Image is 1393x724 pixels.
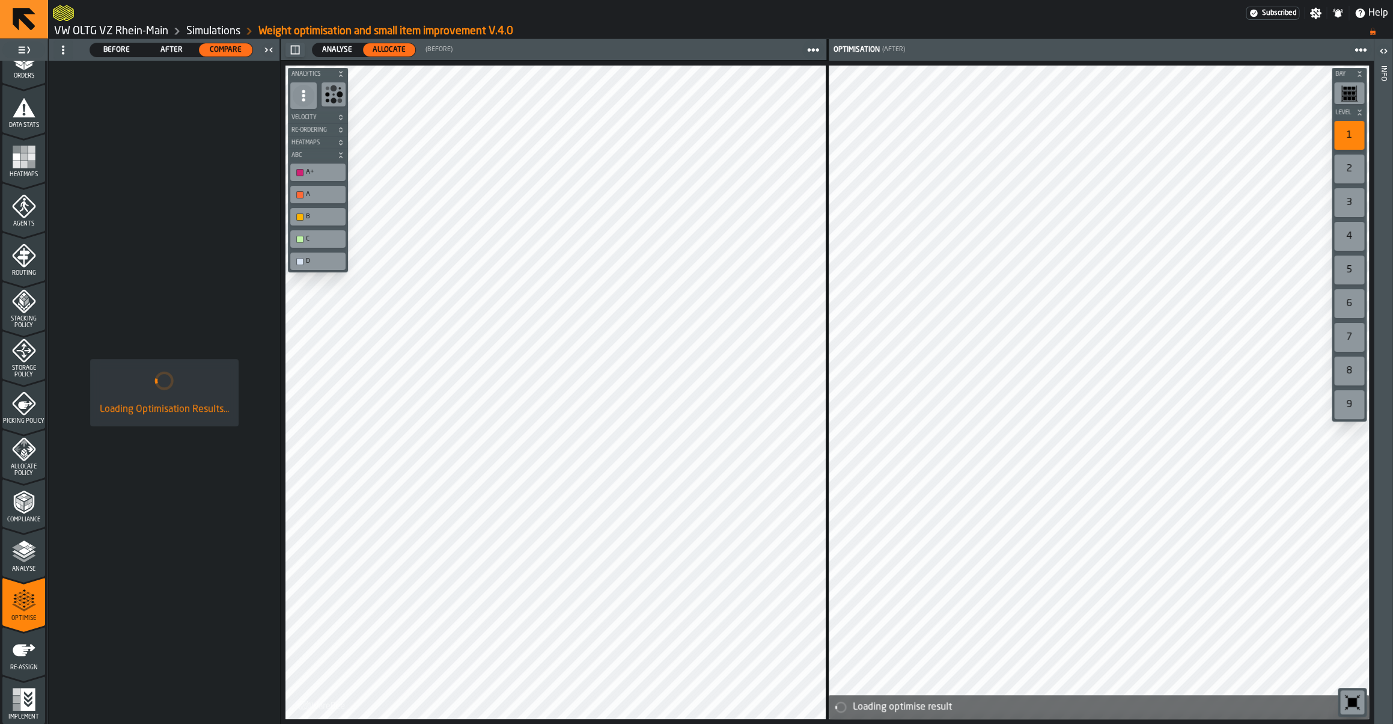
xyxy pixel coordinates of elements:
div: B [306,213,342,221]
li: menu Re-assign [2,627,45,675]
span: Subscribed [1262,9,1296,17]
li: menu Orders [2,35,45,83]
div: 8 [1334,357,1364,385]
div: button-toolbar-undefined [1338,688,1367,717]
div: A+ [306,168,342,176]
li: menu Routing [2,232,45,280]
a: link-to-/wh/i/44979e6c-6f66-405e-9874-c1e29f02a54a [54,25,168,38]
label: button-switch-multi-Before [90,43,144,57]
button: button- [288,149,348,161]
span: Allocate [368,44,410,55]
div: thumb [312,43,362,57]
label: button-switch-multi-After [144,43,199,57]
span: Before [95,44,139,55]
label: button-toggle-Close me [260,43,277,57]
label: button-toggle-Notifications [1327,7,1349,19]
div: 2 [1334,155,1364,183]
div: 5 [1334,256,1364,284]
div: thumb [145,43,198,57]
div: button-toolbar-undefined [1332,118,1367,152]
span: Level [1333,109,1353,116]
span: Analytics [289,71,335,78]
span: (Before) [425,46,453,54]
div: button-toolbar-undefined [1332,287,1367,321]
label: button-toggle-Help [1349,6,1393,20]
div: A [306,191,342,198]
span: Agents [2,221,45,227]
nav: Breadcrumb [53,24,1388,38]
div: 6 [1334,289,1364,318]
div: button-toolbar-undefined [288,183,348,206]
div: D [306,257,342,265]
label: button-switch-multi-Allocate [362,43,416,57]
div: button-toolbar-undefined [1332,354,1367,388]
div: A+ [293,166,343,179]
div: thumb [90,43,144,57]
div: thumb [363,43,415,57]
div: button-toolbar-undefined [1332,80,1367,106]
div: C [293,233,343,245]
li: menu Heatmaps [2,133,45,182]
button: button- [288,137,348,149]
div: 4 [1334,222,1364,251]
button: button- [288,111,348,123]
span: Heatmaps [2,171,45,178]
div: button-toolbar-undefined [1332,321,1367,354]
label: button-toggle-Open [1375,41,1392,63]
span: Re-assign [2,664,45,671]
span: Orders [2,73,45,79]
label: button-switch-multi-Analyse [312,43,362,57]
div: 7 [1334,323,1364,352]
li: menu Optimise [2,577,45,625]
span: Stacking Policy [2,316,45,329]
div: thumb [199,43,252,57]
span: Compare [204,44,248,55]
div: button-toolbar-undefined [319,80,348,111]
span: Data Stats [2,122,45,129]
button: button- [1332,68,1367,80]
div: alert-Loading optimise result [829,695,1369,719]
svg: Show Congestion [324,85,343,104]
div: Info [1379,63,1388,721]
div: button-toolbar-undefined [1332,186,1367,219]
div: button-toolbar-undefined [288,228,348,250]
button: button- [1332,106,1367,118]
div: Menu Subscription [1246,7,1299,20]
button: button- [288,68,348,80]
div: Loading optimise result [853,700,1364,714]
label: button-toggle-Toggle Full Menu [2,41,45,58]
li: menu Picking Policy [2,380,45,428]
div: button-toolbar-undefined [288,161,348,183]
header: Info [1374,39,1392,724]
span: Analyse [317,44,357,55]
li: menu Compliance [2,479,45,527]
span: Compliance [2,517,45,523]
span: Optimise [2,615,45,622]
li: menu Storage Policy [2,331,45,379]
div: button-toolbar-undefined [1332,219,1367,253]
div: button-toolbar-undefined [1332,253,1367,287]
div: D [293,255,343,268]
div: Optimisation [831,46,880,54]
span: ABC [289,152,335,159]
span: Storage Policy [2,365,45,378]
div: 9 [1334,390,1364,419]
span: After [150,44,194,55]
div: B [293,210,343,223]
span: Velocity [289,114,335,121]
li: menu Implement [2,676,45,724]
div: 1 [1334,121,1364,150]
span: Analyse [2,566,45,572]
a: logo-header [53,2,74,24]
span: Implement [2,714,45,720]
span: (After) [882,46,905,54]
span: Heatmaps [289,140,335,146]
span: Picking Policy [2,418,45,425]
a: link-to-/wh/i/44979e6c-6f66-405e-9874-c1e29f02a54a/simulations/fd63689b-7f22-4404-8b0a-0f2838169214 [258,25,513,38]
span: Allocate Policy [2,464,45,477]
div: Loading Optimisation Results... [100,402,229,417]
div: A [293,188,343,201]
a: link-to-/wh/i/44979e6c-6f66-405e-9874-c1e29f02a54a [186,25,240,38]
div: button-toolbar-undefined [1332,388,1367,422]
button: button- [285,43,305,57]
